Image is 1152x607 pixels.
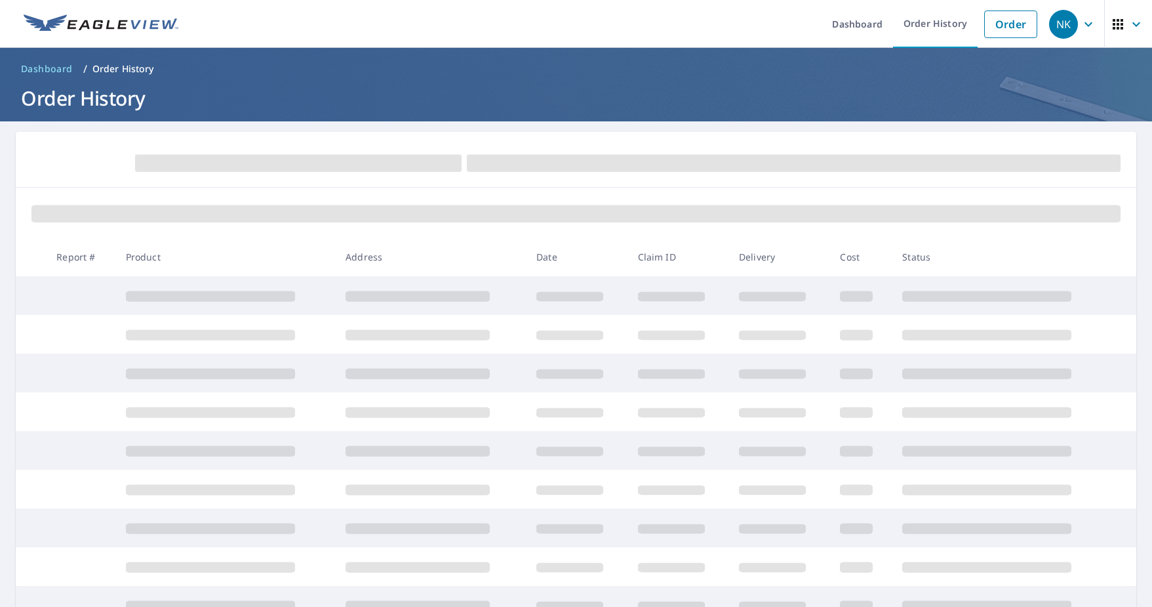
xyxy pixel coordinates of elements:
a: Dashboard [16,58,78,79]
th: Product [115,238,335,276]
th: Report # [46,238,115,276]
th: Status [892,238,1112,276]
span: Dashboard [21,62,73,75]
p: Order History [92,62,154,75]
nav: breadcrumb [16,58,1136,79]
th: Claim ID [627,238,728,276]
div: NK [1049,10,1078,39]
img: EV Logo [24,14,178,34]
th: Cost [829,238,892,276]
th: Address [335,238,526,276]
th: Date [526,238,627,276]
a: Order [984,10,1037,38]
h1: Order History [16,85,1136,112]
th: Delivery [728,238,829,276]
li: / [83,61,87,77]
